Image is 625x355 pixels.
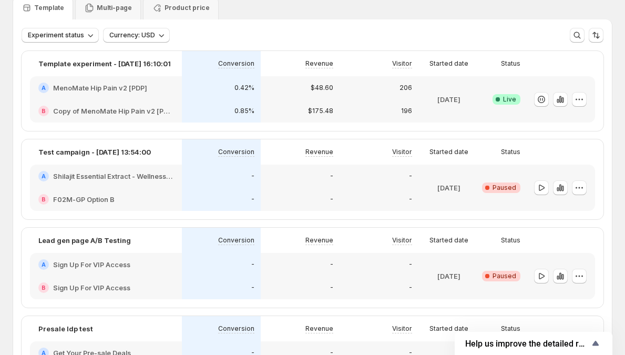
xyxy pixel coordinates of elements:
p: Revenue [305,148,333,156]
p: 196 [401,107,412,115]
p: Status [501,324,520,333]
p: 206 [399,84,412,92]
h2: Copy of MenoMate Hip Pain v2 [PDP] [53,106,173,116]
h2: MenoMate Hip Pain v2 [PDP] [53,83,147,93]
p: - [330,172,333,180]
p: - [251,283,254,292]
p: - [251,195,254,204]
p: Visitor [392,236,412,245]
h2: B [42,196,46,202]
p: Started date [429,236,468,245]
p: - [409,260,412,269]
p: Conversion [218,148,254,156]
p: Status [501,148,520,156]
h2: A [42,173,46,179]
button: Currency: USD [103,28,170,43]
p: Visitor [392,324,412,333]
p: Conversion [218,236,254,245]
p: [DATE] [437,271,460,281]
p: Revenue [305,324,333,333]
p: Visitor [392,59,412,68]
p: 0.85% [234,107,254,115]
p: - [330,195,333,204]
p: Template [34,4,64,12]
p: - [251,172,254,180]
p: - [330,283,333,292]
p: Started date [429,59,468,68]
p: Conversion [218,324,254,333]
p: Template experiment - [DATE] 16:10:01 [38,58,171,69]
h2: Shilajit Essential Extract - Wellness Nest [53,171,173,181]
p: Product price [165,4,210,12]
p: Test campaign - [DATE] 13:54:00 [38,147,151,157]
h2: Sign Up For VIP Access [53,259,130,270]
p: Presale ldp test [38,323,93,334]
p: Conversion [218,59,254,68]
p: Revenue [305,236,333,245]
button: Show survey - Help us improve the detailed report for A/B campaigns [465,337,602,350]
span: Paused [493,184,516,192]
span: Experiment status [28,31,84,39]
p: $175.48 [308,107,333,115]
p: Revenue [305,59,333,68]
p: $48.60 [311,84,333,92]
span: Paused [493,272,516,280]
h2: F02M-GP Option B [53,194,115,205]
p: Visitor [392,148,412,156]
span: Help us improve the detailed report for A/B campaigns [465,339,589,349]
p: Lead gen page A/B Testing [38,235,131,246]
p: - [251,260,254,269]
p: - [409,283,412,292]
p: [DATE] [437,94,460,105]
h2: B [42,108,46,114]
p: Started date [429,324,468,333]
p: - [409,195,412,204]
p: Started date [429,148,468,156]
p: - [330,260,333,269]
h2: Sign Up For VIP Access [53,282,130,293]
button: Sort the results [589,28,603,43]
p: Multi-page [97,4,132,12]
p: - [409,172,412,180]
p: 0.42% [234,84,254,92]
p: Status [501,59,520,68]
span: Currency: USD [109,31,155,39]
button: Experiment status [22,28,99,43]
p: Status [501,236,520,245]
p: [DATE] [437,182,460,193]
h2: A [42,85,46,91]
span: Live [503,95,516,104]
h2: B [42,285,46,291]
h2: A [42,261,46,268]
